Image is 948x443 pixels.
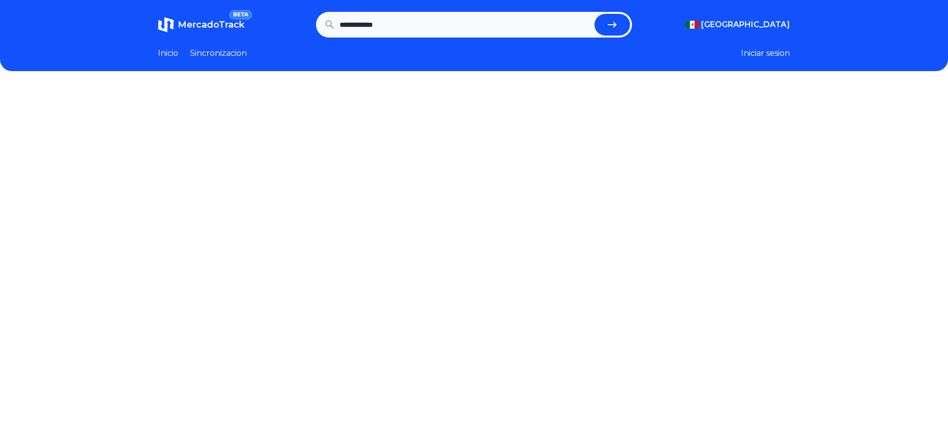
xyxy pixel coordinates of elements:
span: BETA [229,10,252,20]
a: Sincronizacion [190,47,247,59]
button: [GEOGRAPHIC_DATA] [685,19,790,31]
button: Iniciar sesion [741,47,790,59]
span: [GEOGRAPHIC_DATA] [701,19,790,31]
span: MercadoTrack [178,19,244,30]
img: Mexico [685,21,699,29]
a: Inicio [158,47,178,59]
a: MercadoTrackBETA [158,17,244,33]
img: MercadoTrack [158,17,174,33]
